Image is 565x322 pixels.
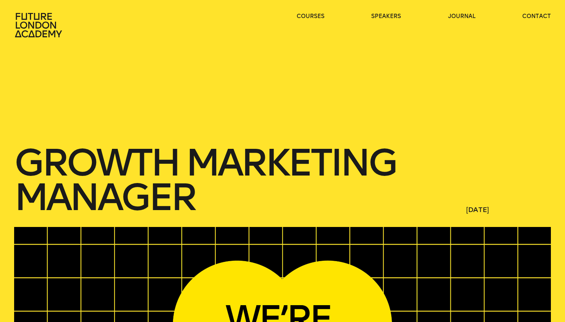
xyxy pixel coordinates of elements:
[522,13,551,20] a: contact
[371,13,401,20] a: speakers
[297,13,324,20] a: courses
[448,13,476,20] a: journal
[14,145,410,214] h1: Growth Marketing Manager
[466,205,551,214] span: [DATE]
